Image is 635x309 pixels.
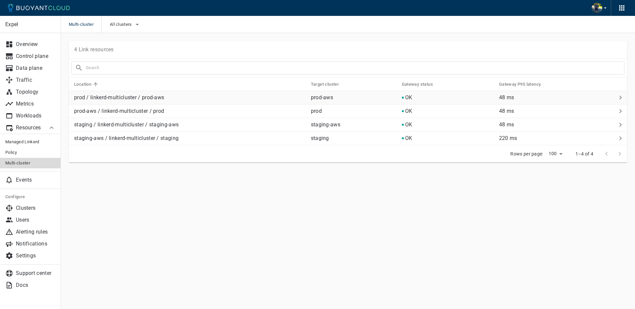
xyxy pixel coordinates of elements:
p: staging-aws [311,121,340,128]
p: prod-aws / linkerd-multicluster / prod [74,108,306,114]
p: OK [405,94,412,101]
p: Topology [16,89,56,95]
h5: Target cluster [311,82,339,87]
p: staging [311,135,329,142]
p: Workloads [16,112,56,119]
p: 48 ms [499,108,614,114]
p: OK [405,121,412,128]
span: All clusters [110,22,133,27]
p: prod [311,108,322,114]
span: Gateway status [402,81,442,87]
p: Users [16,217,56,223]
span: Gateway P95 latency [499,81,550,87]
h5: Configure [5,194,56,199]
img: Bjorn Stange [592,3,602,13]
p: 48 ms [499,121,614,128]
span: Multi-cluster [69,16,102,33]
p: OK [405,108,412,114]
p: Control plane [16,53,56,60]
p: Settings [16,252,56,259]
span: Multi-cluster [5,160,56,166]
p: Docs [16,282,56,288]
p: Overview [16,41,56,48]
p: prod / linkerd-multicluster / prod-aws [74,94,306,101]
p: Traffic [16,77,56,83]
p: staging / linkerd-multicluster / staging-aws [74,121,306,128]
p: 1–4 of 4 [575,151,593,157]
p: Alerting rules [16,229,56,235]
p: Rows per page: [510,151,543,157]
p: Metrics [16,101,56,107]
p: 48 ms [499,94,614,101]
button: All clusters [110,20,141,29]
p: Notifications [16,241,56,247]
p: Events [16,177,56,183]
span: Target cluster [311,81,348,87]
p: Resources [16,124,42,131]
span: Policy [5,150,56,155]
p: Support center [16,270,56,277]
p: Clusters [16,205,56,211]
p: 4 Link resources [74,46,114,53]
h5: Gateway P95 latency [499,82,541,87]
p: Expel [5,21,55,28]
p: OK [405,135,412,142]
h5: Location [74,82,91,87]
p: Data plane [16,65,56,71]
h5: Gateway status [402,82,433,87]
span: Location [74,81,100,87]
p: 220 ms [499,135,614,142]
p: staging-aws / linkerd-multicluster / staging [74,135,306,142]
p: prod-aws [311,94,333,101]
div: 100 [546,149,565,158]
span: Managed Linkerd [5,139,56,145]
input: Search [86,63,624,72]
